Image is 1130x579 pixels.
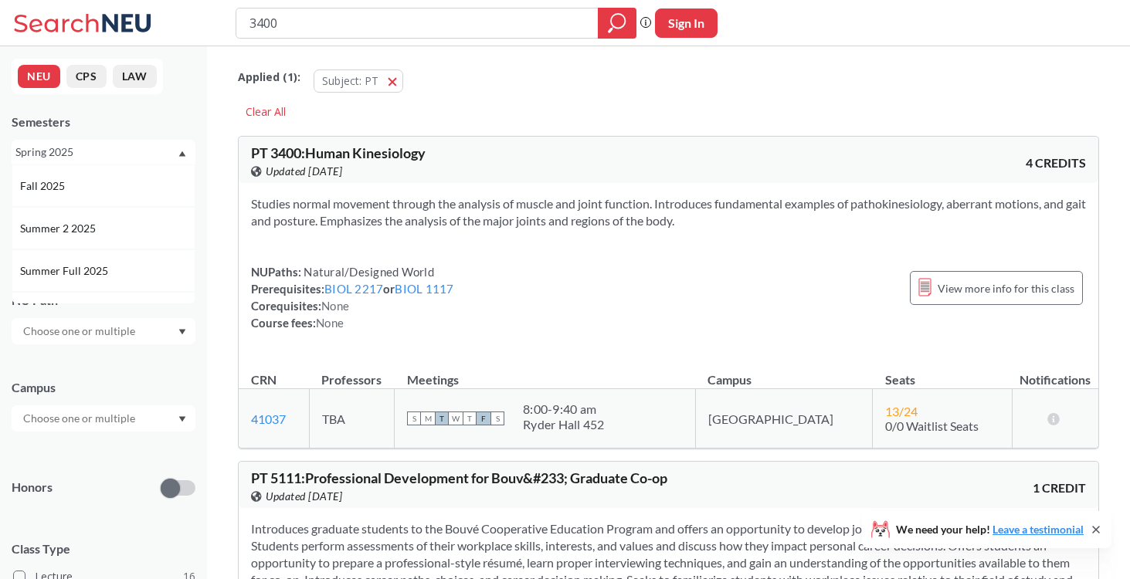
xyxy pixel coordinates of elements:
span: We need your help! [896,524,1084,535]
input: Choose one or multiple [15,322,145,340]
span: Summer 2 2025 [20,220,99,237]
a: BIOL 2217 [324,282,383,296]
div: magnifying glass [598,8,636,39]
span: T [435,411,449,425]
svg: Dropdown arrow [178,151,186,157]
section: Studies normal movement through the analysis of muscle and joint function. Introduces fundamental... [251,195,1086,229]
div: Spring 2025 [15,144,177,161]
p: Honors [12,479,53,496]
span: T [463,411,477,425]
svg: Dropdown arrow [178,329,186,335]
span: Subject: PT [322,73,378,88]
svg: Dropdown arrow [178,416,186,422]
span: M [421,411,435,425]
div: CRN [251,371,277,388]
span: W [449,411,463,425]
th: Professors [309,356,395,389]
div: Dropdown arrow [12,405,195,432]
span: None [316,316,344,330]
div: Spring 2025Dropdown arrowFall 2025Summer 2 2025Summer Full 2025Summer 1 2025Spring 2025Fall 2024S... [12,140,195,164]
span: Natural/Designed World [301,265,434,279]
div: Dropdown arrow [12,318,195,344]
div: Clear All [238,100,294,124]
span: S [490,411,504,425]
span: 13 / 24 [885,404,918,418]
span: Fall 2025 [20,178,68,195]
a: BIOL 1117 [395,282,453,296]
button: Subject: PT [314,69,403,93]
span: 0/0 Waitlist Seats [885,418,979,433]
th: Seats [873,356,1013,389]
span: None [321,299,349,313]
button: CPS [66,65,107,88]
span: View more info for this class [938,279,1074,298]
input: Choose one or multiple [15,409,145,428]
div: NUPaths: Prerequisites: or Corequisites: Course fees: [251,263,454,331]
a: Leave a testimonial [993,523,1084,536]
button: LAW [113,65,157,88]
div: Campus [12,379,195,396]
th: Notifications [1013,356,1098,389]
span: 4 CREDITS [1026,154,1086,171]
span: Updated [DATE] [266,163,342,180]
span: Class Type [12,540,195,557]
span: S [407,411,421,425]
span: Summer Full 2025 [20,262,111,279]
span: PT 3400 : Human Kinesiology [251,144,426,161]
span: Applied ( 1 ): [238,69,300,86]
a: 41037 [251,411,286,426]
span: Updated [DATE] [266,488,342,505]
button: NEU [18,65,60,88]
input: Class, professor, course number, "phrase" [248,10,587,36]
div: Ryder Hall 452 [523,417,605,432]
svg: magnifying glass [608,12,626,34]
span: F [477,411,490,425]
th: Meetings [395,356,696,389]
div: 8:00 - 9:40 am [523,401,605,417]
td: TBA [309,389,395,449]
td: [GEOGRAPHIC_DATA] [695,389,872,449]
th: Campus [695,356,872,389]
span: 1 CREDIT [1033,479,1086,496]
button: Sign In [655,8,718,38]
div: Semesters [12,113,195,130]
span: PT 5111 : Professional Development for Bouv&#233; Graduate Co-op [251,469,667,486]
